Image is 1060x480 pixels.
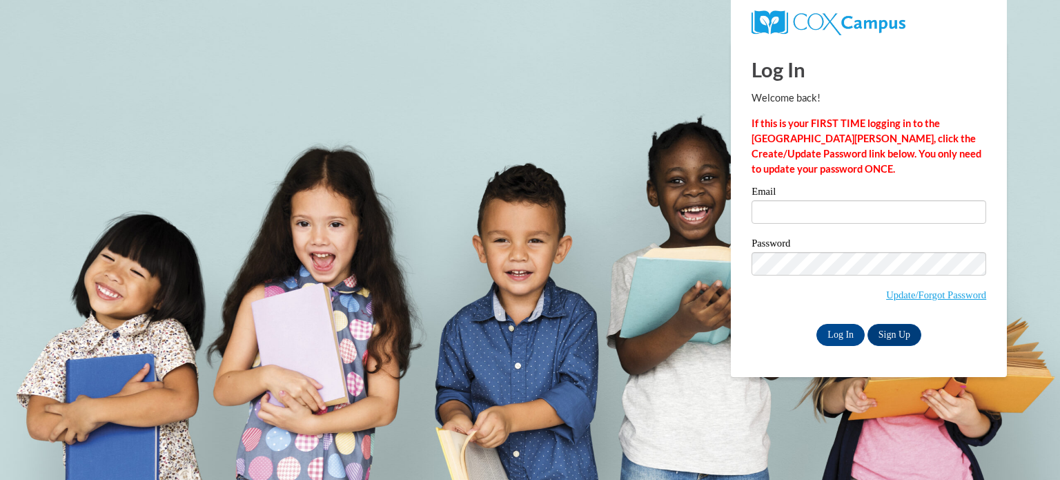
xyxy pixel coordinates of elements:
[886,289,986,300] a: Update/Forgot Password
[752,238,986,252] label: Password
[752,90,986,106] p: Welcome back!
[752,55,986,84] h1: Log In
[867,324,921,346] a: Sign Up
[816,324,865,346] input: Log In
[752,117,981,175] strong: If this is your FIRST TIME logging in to the [GEOGRAPHIC_DATA][PERSON_NAME], click the Create/Upd...
[752,10,905,35] img: COX Campus
[752,186,986,200] label: Email
[752,16,905,28] a: COX Campus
